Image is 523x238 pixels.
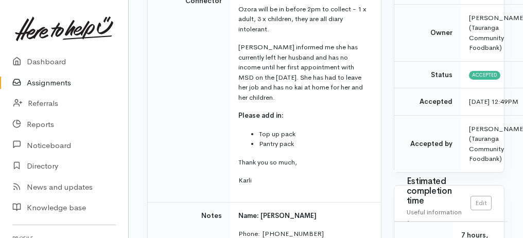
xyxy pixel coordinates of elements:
b: Please add in: [238,111,284,120]
li: Top up pack [259,129,369,139]
td: Accepted by [394,115,461,172]
p: Karli [238,175,369,186]
span: Accepted [469,71,500,79]
li: Pantry pack [259,139,369,149]
span: Name: [PERSON_NAME] [238,211,317,220]
td: Owner [394,4,461,61]
h3: Estimated completion time [407,177,470,206]
p: [PERSON_NAME] informed me she has currently left her husband and has no income until her first ap... [238,42,369,102]
time: [DATE] 12:49PM [469,97,518,106]
p: Ozora will be in before 2pm to collect - 1 x adult, 3 x children, they are all diary intolerant. [238,4,369,34]
span: Useful information for Connectors [407,208,462,228]
td: Status [394,61,461,88]
p: Thank you so much, [238,157,369,168]
a: Edit [470,196,492,211]
td: Accepted [394,88,461,116]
